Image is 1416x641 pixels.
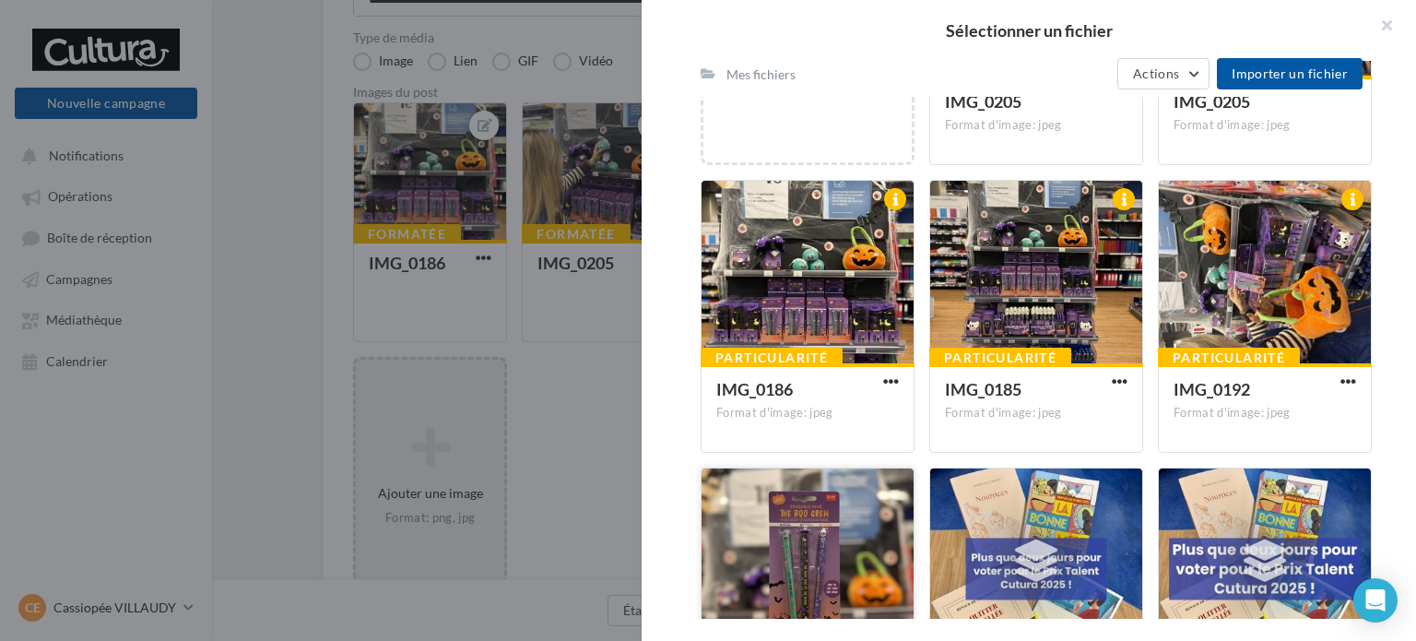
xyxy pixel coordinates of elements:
[945,117,1127,134] div: Format d'image: jpeg
[945,91,1021,112] span: IMG_0205
[1232,65,1348,81] span: Importer un fichier
[1133,65,1179,81] span: Actions
[1217,58,1363,89] button: Importer un fichier
[945,405,1127,421] div: Format d'image: jpeg
[1174,91,1250,112] span: IMG_0205
[671,22,1386,39] h2: Sélectionner un fichier
[701,348,843,368] div: Particularité
[726,65,796,84] div: Mes fichiers
[1117,58,1209,89] button: Actions
[716,405,899,421] div: Format d'image: jpeg
[1174,379,1250,399] span: IMG_0192
[945,379,1021,399] span: IMG_0185
[929,348,1071,368] div: Particularité
[1174,117,1356,134] div: Format d'image: jpeg
[716,379,793,399] span: IMG_0186
[1158,348,1300,368] div: Particularité
[1174,405,1356,421] div: Format d'image: jpeg
[1353,578,1398,623] div: Open Intercom Messenger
